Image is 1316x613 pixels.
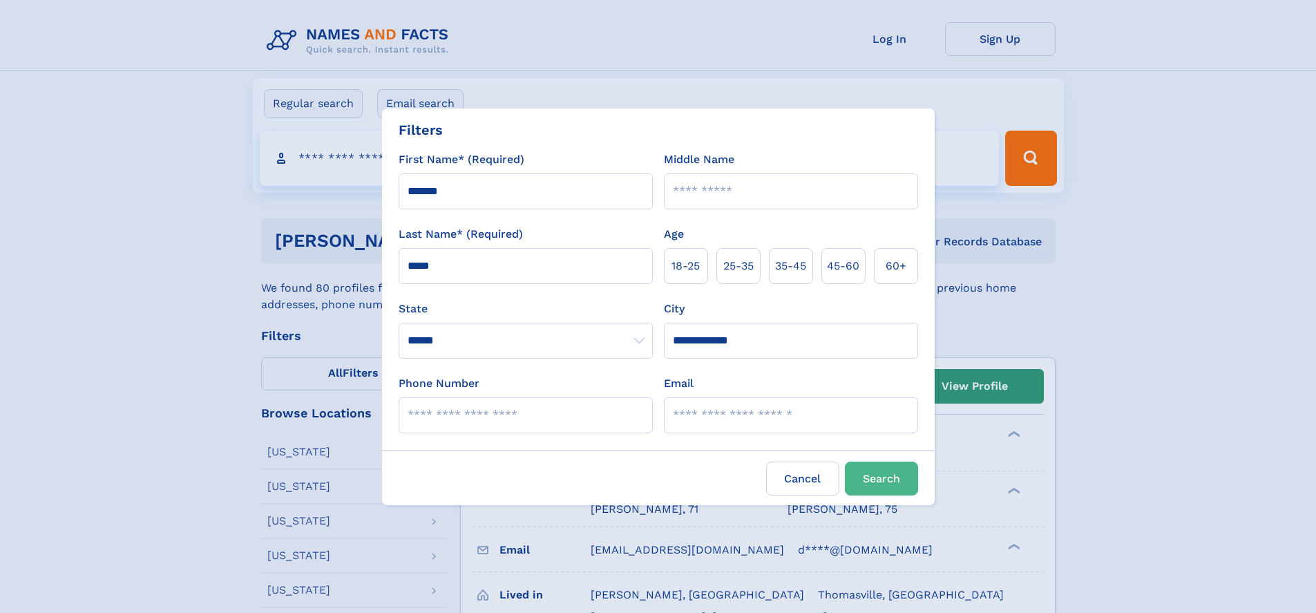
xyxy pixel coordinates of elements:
label: First Name* (Required) [399,151,524,168]
label: State [399,301,653,317]
label: Last Name* (Required) [399,226,523,243]
label: Age [664,226,684,243]
span: 45‑60 [827,258,859,274]
span: 35‑45 [775,258,806,274]
button: Search [845,462,918,496]
span: 60+ [886,258,906,274]
label: Middle Name [664,151,734,168]
label: Email [664,375,694,392]
label: City [664,301,685,317]
div: Filters [399,120,443,140]
span: 18‑25 [671,258,700,274]
label: Cancel [766,462,839,496]
label: Phone Number [399,375,479,392]
span: 25‑35 [723,258,754,274]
